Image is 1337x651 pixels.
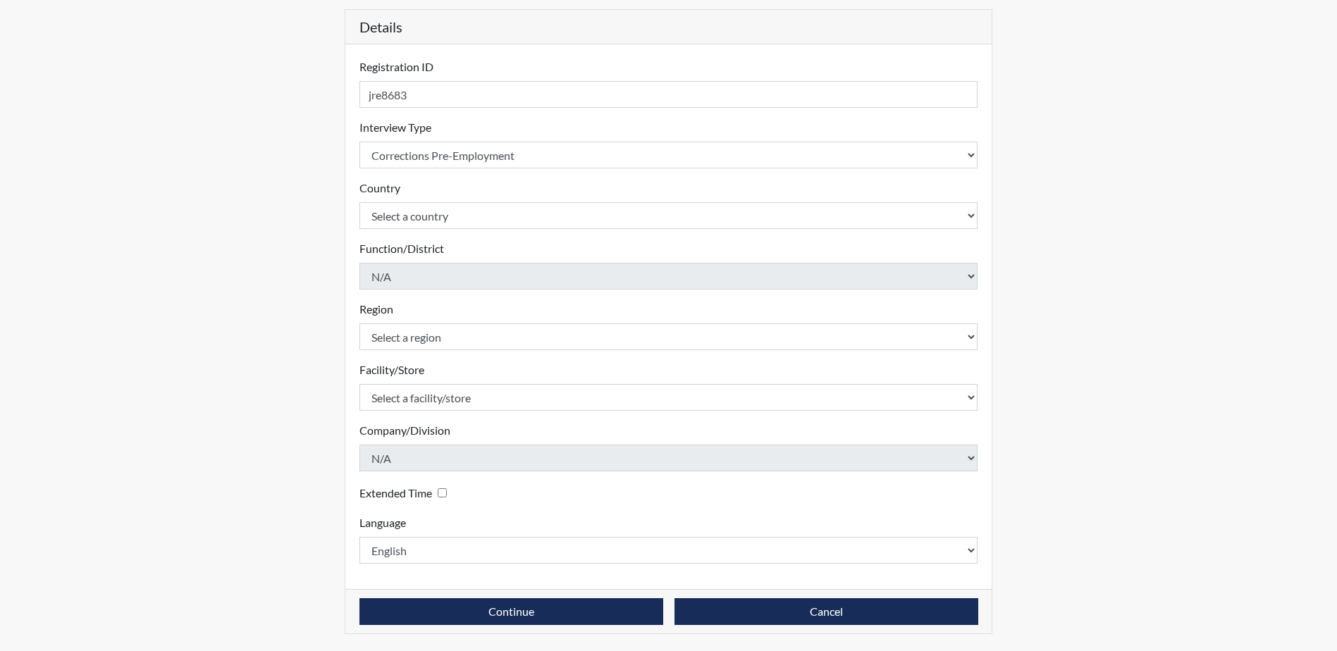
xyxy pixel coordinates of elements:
[345,10,992,44] h5: Details
[359,485,432,502] label: Extended Time
[359,514,406,531] label: Language
[359,361,424,378] label: Facility/Store
[359,483,452,503] div: Checking this box will provide the interviewee with an accomodation of extra time to answer each ...
[359,58,433,75] label: Registration ID
[359,180,400,197] label: Country
[359,598,663,625] button: Continue
[359,81,978,108] input: Insert a Registration ID, which needs to be a unique alphanumeric value for each interviewee
[359,119,431,136] label: Interview Type
[359,301,393,318] label: Region
[359,240,444,257] label: Function/District
[359,422,450,439] label: Company/Division
[674,598,978,625] button: Cancel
